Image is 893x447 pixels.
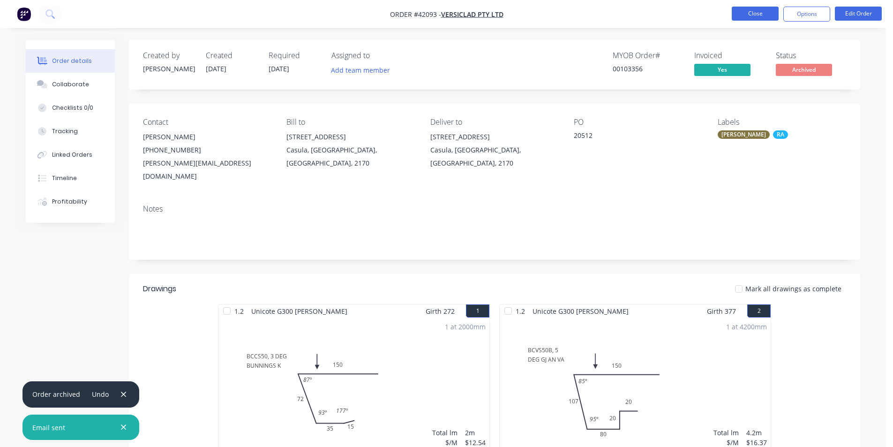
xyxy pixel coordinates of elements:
[574,130,691,144] div: 20512
[783,7,830,22] button: Options
[286,130,415,144] div: [STREET_ADDRESS]
[26,49,115,73] button: Order details
[143,51,195,60] div: Created by
[326,64,395,76] button: Add team member
[613,51,683,60] div: MYOB Order #
[718,118,846,127] div: Labels
[529,304,632,318] span: Unicote G300 [PERSON_NAME]
[430,130,559,144] div: [STREET_ADDRESS]
[512,304,529,318] span: 1.2
[206,51,257,60] div: Created
[26,96,115,120] button: Checklists 0/0
[206,64,226,73] span: [DATE]
[776,64,832,76] span: Archived
[26,190,115,213] button: Profitability
[143,130,271,144] div: [PERSON_NAME]
[430,118,559,127] div: Deliver to
[52,80,89,89] div: Collaborate
[747,304,771,318] button: 2
[143,130,271,183] div: [PERSON_NAME][PHONE_NUMBER][PERSON_NAME][EMAIL_ADDRESS][DOMAIN_NAME]
[331,51,425,60] div: Assigned to
[746,428,767,438] div: 4.2m
[26,167,115,190] button: Timeline
[286,118,415,127] div: Bill to
[17,7,31,21] img: Factory
[52,174,77,182] div: Timeline
[430,130,559,170] div: [STREET_ADDRESS]Casula, [GEOGRAPHIC_DATA], [GEOGRAPHIC_DATA], 2170
[269,64,289,73] span: [DATE]
[331,64,395,76] button: Add team member
[52,151,92,159] div: Linked Orders
[694,64,750,76] span: Yes
[32,389,80,399] div: Order archived
[143,144,271,157] div: [PHONE_NUMBER]
[466,304,489,318] button: 1
[776,51,846,60] div: Status
[718,130,770,139] div: [PERSON_NAME]
[26,73,115,96] button: Collaborate
[143,157,271,183] div: [PERSON_NAME][EMAIL_ADDRESS][DOMAIN_NAME]
[430,144,559,170] div: Casula, [GEOGRAPHIC_DATA], [GEOGRAPHIC_DATA], 2170
[835,7,882,21] button: Edit Order
[773,130,788,139] div: RA
[432,428,458,438] div: Total lm
[143,205,846,213] div: Notes
[143,64,195,74] div: [PERSON_NAME]
[32,423,65,432] div: Email sent
[745,284,841,294] span: Mark all drawings as complete
[445,322,486,332] div: 1 at 2000mm
[441,10,503,19] a: VERSICLAD PTY LTD
[390,10,441,19] span: Order #42093 -
[52,57,92,65] div: Order details
[726,322,767,332] div: 1 at 4200mm
[87,388,114,401] button: Undo
[694,51,765,60] div: Invoiced
[713,428,739,438] div: Total lm
[426,304,455,318] span: Girth 272
[248,304,351,318] span: Unicote G300 [PERSON_NAME]
[26,143,115,167] button: Linked Orders
[465,428,486,438] div: 2m
[286,130,415,170] div: [STREET_ADDRESS]Casula, [GEOGRAPHIC_DATA], [GEOGRAPHIC_DATA], 2170
[143,118,271,127] div: Contact
[269,51,320,60] div: Required
[732,7,779,21] button: Close
[26,120,115,143] button: Tracking
[143,283,176,295] div: Drawings
[52,104,93,112] div: Checklists 0/0
[286,144,415,170] div: Casula, [GEOGRAPHIC_DATA], [GEOGRAPHIC_DATA], 2170
[613,64,683,74] div: 00103356
[52,127,78,136] div: Tracking
[52,197,87,206] div: Profitability
[574,118,702,127] div: PO
[231,304,248,318] span: 1.2
[707,304,736,318] span: Girth 377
